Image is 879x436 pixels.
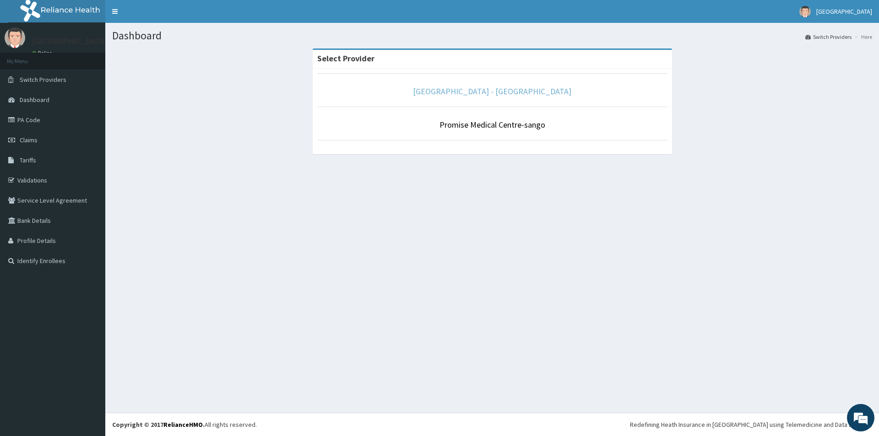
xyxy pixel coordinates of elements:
[805,33,852,41] a: Switch Providers
[413,86,571,97] a: [GEOGRAPHIC_DATA] - [GEOGRAPHIC_DATA]
[32,50,54,56] a: Online
[816,7,872,16] span: [GEOGRAPHIC_DATA]
[439,119,545,130] a: Promise Medical Centre-sango
[630,420,872,429] div: Redefining Heath Insurance in [GEOGRAPHIC_DATA] using Telemedicine and Data Science!
[20,75,66,84] span: Switch Providers
[20,156,36,164] span: Tariffs
[112,420,205,429] strong: Copyright © 2017 .
[852,33,872,41] li: Here
[105,413,879,436] footer: All rights reserved.
[317,53,374,64] strong: Select Provider
[5,27,25,48] img: User Image
[20,136,38,144] span: Claims
[163,420,203,429] a: RelianceHMO
[112,30,872,42] h1: Dashboard
[32,37,108,45] p: [GEOGRAPHIC_DATA]
[20,96,49,104] span: Dashboard
[799,6,811,17] img: User Image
